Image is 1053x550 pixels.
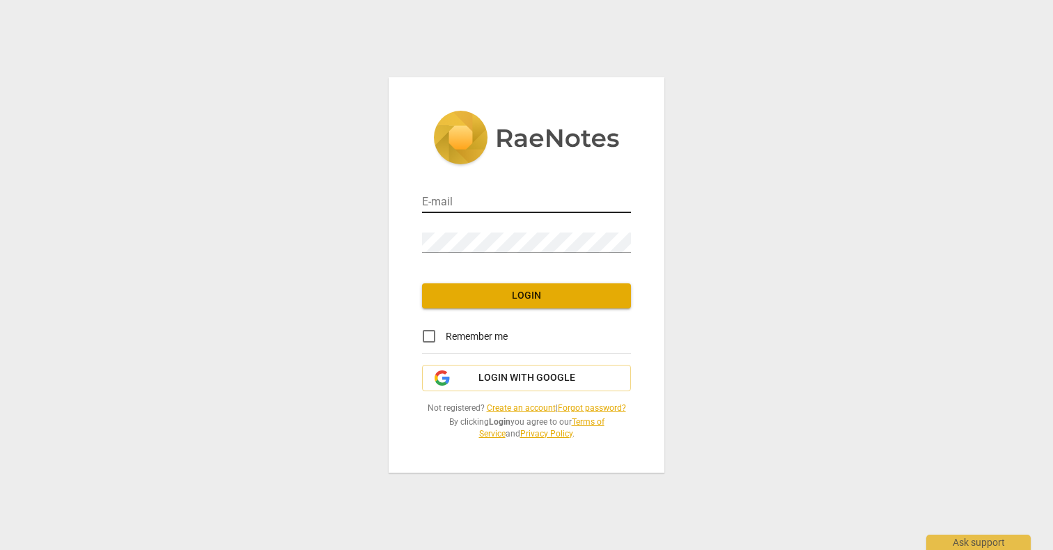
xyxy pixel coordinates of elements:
button: Login with Google [422,365,631,391]
button: Login [422,283,631,308]
a: Terms of Service [479,417,604,439]
div: Ask support [926,535,1031,550]
img: 5ac2273c67554f335776073100b6d88f.svg [433,111,620,168]
span: Not registered? | [422,402,631,414]
a: Forgot password? [558,403,626,413]
b: Login [489,417,510,427]
a: Create an account [487,403,556,413]
span: Remember me [446,329,508,344]
span: Login with Google [478,371,575,385]
a: Privacy Policy [520,429,572,439]
span: By clicking you agree to our and . [422,416,631,439]
span: Login [433,289,620,303]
